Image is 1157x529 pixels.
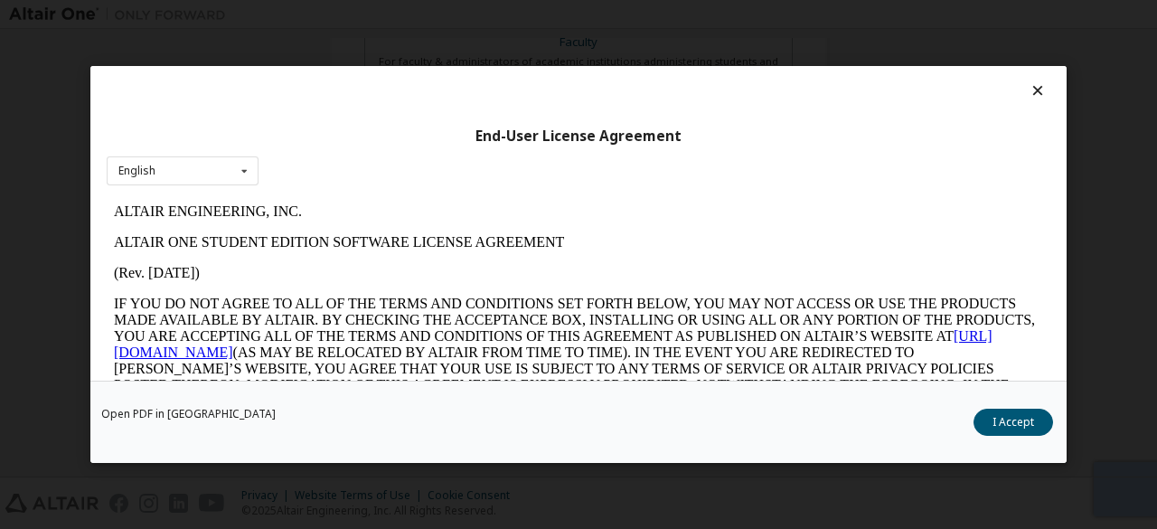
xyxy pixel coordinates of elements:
[974,409,1053,436] button: I Accept
[7,7,936,24] p: ALTAIR ENGINEERING, INC.
[118,165,155,176] div: English
[107,128,1050,146] div: End-User License Agreement
[101,409,276,420] a: Open PDF in [GEOGRAPHIC_DATA]
[7,99,936,246] p: IF YOU DO NOT AGREE TO ALL OF THE TERMS AND CONDITIONS SET FORTH BELOW, YOU MAY NOT ACCESS OR USE...
[7,69,936,85] p: (Rev. [DATE])
[7,132,886,164] a: [URL][DOMAIN_NAME]
[7,38,936,54] p: ALTAIR ONE STUDENT EDITION SOFTWARE LICENSE AGREEMENT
